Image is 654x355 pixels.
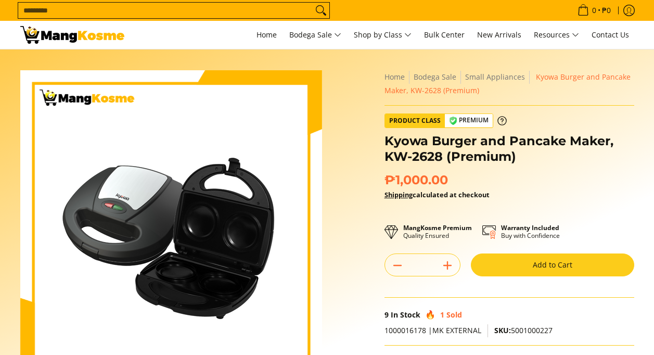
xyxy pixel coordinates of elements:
[403,224,472,239] p: Quality Ensured
[284,21,347,49] a: Bodega Sale
[586,21,634,49] a: Contact Us
[349,21,417,49] a: Shop by Class
[449,117,457,125] img: premium-badge-icon.webp
[471,253,634,276] button: Add to Cart
[251,21,282,49] a: Home
[501,224,560,239] p: Buy with Confidence
[534,29,579,42] span: Resources
[384,70,634,97] nav: Breadcrumbs
[354,29,412,42] span: Shop by Class
[385,257,410,274] button: Subtract
[446,310,462,320] span: Sold
[20,26,124,44] img: Kyowa Burger and Pancake Maker - Black (Premium) l Mang Kosme
[529,21,584,49] a: Resources
[384,113,507,128] a: Product Class Premium
[591,7,598,14] span: 0
[384,310,389,320] span: 9
[424,30,465,40] span: Bulk Center
[403,223,472,232] strong: MangKosme Premium
[384,172,448,188] span: ₱1,000.00
[391,310,420,320] span: In Stock
[600,7,612,14] span: ₱0
[494,325,553,335] span: 5001000227
[477,30,521,40] span: New Arrivals
[384,190,413,199] a: Shipping
[257,30,277,40] span: Home
[472,21,527,49] a: New Arrivals
[384,133,634,164] h1: Kyowa Burger and Pancake Maker, KW-2628 (Premium)
[289,29,341,42] span: Bodega Sale
[435,257,460,274] button: Add
[440,310,444,320] span: 1
[384,72,631,95] span: Kyowa Burger and Pancake Maker, KW-2628 (Premium)
[384,72,405,82] a: Home
[313,3,329,18] button: Search
[494,325,511,335] span: SKU:
[592,30,629,40] span: Contact Us
[419,21,470,49] a: Bulk Center
[414,72,456,82] a: Bodega Sale
[574,5,614,16] span: •
[501,223,559,232] strong: Warranty Included
[384,190,490,199] strong: calculated at checkout
[445,114,493,127] span: Premium
[385,114,445,128] span: Product Class
[465,72,525,82] a: Small Appliances
[384,325,481,335] span: 1000016178 |MK EXTERNAL
[135,21,634,49] nav: Main Menu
